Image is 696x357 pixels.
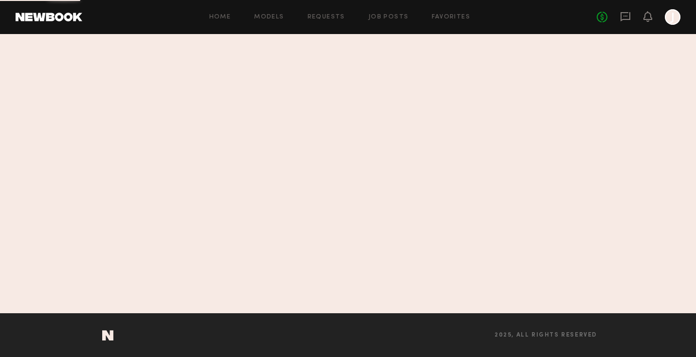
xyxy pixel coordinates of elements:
[495,332,597,339] span: 2025, all rights reserved
[254,14,284,20] a: Models
[432,14,470,20] a: Favorites
[368,14,409,20] a: Job Posts
[665,9,680,25] a: J
[308,14,345,20] a: Requests
[209,14,231,20] a: Home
